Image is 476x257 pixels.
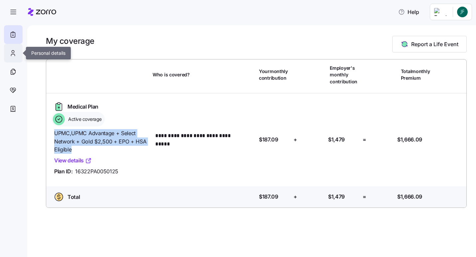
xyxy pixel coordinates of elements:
span: Help [398,8,419,16]
a: View details [54,156,92,165]
a: Open in help center [88,221,141,226]
span: $1,479 [328,193,345,201]
span: Total [67,193,80,201]
span: 16322PA0050125 [75,167,118,176]
div: Close [212,3,224,15]
span: $187.09 [259,193,278,201]
div: Did this answer your question? [8,171,221,179]
button: go back [4,3,17,15]
span: = [363,135,366,144]
span: Employer's monthly contribution [330,65,360,85]
span: 😃 [127,178,136,191]
span: 😞 [92,178,102,191]
span: + [294,135,297,144]
button: Collapse window [200,3,212,15]
span: Medical Plan [67,103,98,111]
span: Total monthly Premium [401,68,431,82]
span: neutral face reaction [106,178,123,191]
span: Plan ID: [54,167,72,176]
span: Report a Life Event [411,40,458,48]
span: = [363,193,366,201]
button: Report a Life Event [392,36,467,52]
span: $1,666.09 [397,135,422,144]
span: $187.09 [259,135,278,144]
span: smiley reaction [123,178,140,191]
img: 94623ed8fac2aff7a0437d9fa147bc50 [457,7,468,17]
span: disappointed reaction [88,178,106,191]
span: $1,666.09 [397,193,422,201]
span: + [294,193,297,201]
span: Active coverage [66,116,102,123]
span: Who is covered? [153,71,190,78]
img: Employer logo [434,8,447,16]
button: Help [393,5,424,19]
span: 😐 [109,178,119,191]
h1: My coverage [46,36,94,46]
span: Your monthly contribution [259,68,289,82]
span: UPMC , UPMC Advantage + Select Network + Gold $2,500 + EPO + HSA Eligible [54,129,147,154]
span: $1,479 [328,135,345,144]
